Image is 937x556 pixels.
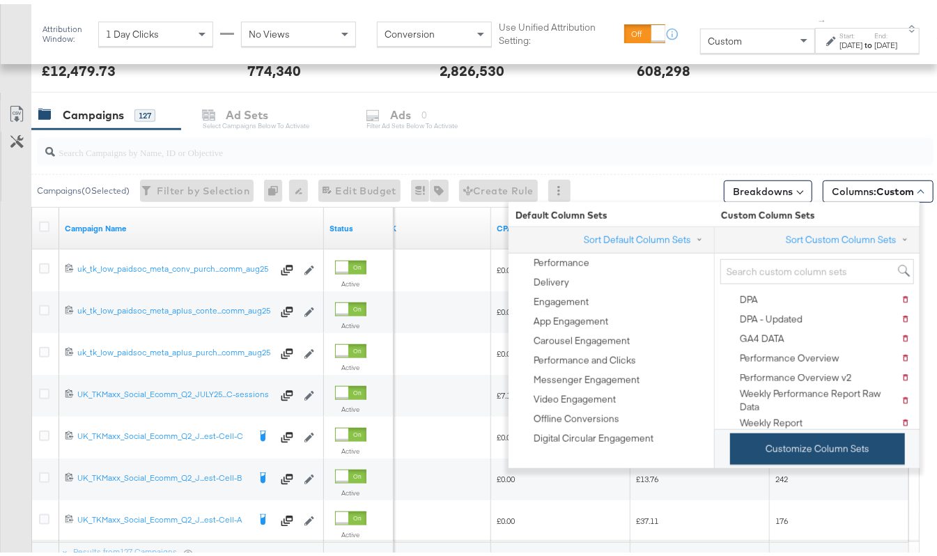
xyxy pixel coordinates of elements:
[335,317,366,326] label: Active
[534,350,636,363] div: Performance and Clicks
[77,259,272,270] div: uk_tk_low_paidsoc_meta_conv_purch...comm_aug25
[840,36,863,47] div: [DATE]
[740,367,852,380] div: Performance Overview v2
[534,369,640,383] div: Messenger Engagement
[77,468,248,482] a: UK_TKMaxx_Social_Ecomm_Q2_J...est-Cell-B
[63,103,124,119] div: Campaigns
[106,24,159,36] span: 1 Day Clicks
[42,56,116,77] div: £12,479.73
[708,31,742,43] span: Custom
[247,56,301,77] div: 774,340
[785,229,914,243] button: Sort Custom Column Sets
[509,205,714,218] span: Default Column Sets
[335,442,366,451] label: Active
[497,344,515,355] span: £0.00
[636,470,658,480] span: £13.76
[724,176,812,199] button: Breakdowns
[534,272,569,285] div: Delivery
[335,359,366,368] label: Active
[823,176,934,199] button: Columns:Custom
[330,219,388,230] a: Shows the current state of your Ad Campaign.
[77,343,272,354] div: uk_tk_low_paidsoc_meta_aplus_purch...comm_aug25
[816,15,830,20] span: ↑
[720,255,914,281] input: Search custom column sets
[497,219,637,230] a: CPA using total cost to client and GA4
[77,510,248,524] a: UK_TKMaxx_Social_Ecomm_Q2_J...est-Cell-A
[37,180,130,193] div: Campaigns ( 0 Selected)
[77,426,248,438] div: UK_TKMaxx_Social_Ecomm_Q2_J...est-Cell-C
[636,511,658,522] span: £37.11
[357,219,486,230] a: ASBOF
[832,180,914,194] span: Columns:
[335,275,366,284] label: Active
[775,511,788,522] span: 176
[534,291,589,304] div: Engagement
[583,229,708,243] button: Sort Default Column Sets
[534,252,589,265] div: Performance
[335,484,366,493] label: Active
[740,412,803,426] div: Weekly Report
[637,56,690,77] div: 608,298
[714,205,815,218] span: Custom Column Sets
[77,385,272,399] a: UK_TKMaxx_Social_Ecomm_Q2_JULY25...C-sessions
[77,385,272,396] div: UK_TKMaxx_Social_Ecomm_Q2_JULY25...C-sessions
[840,27,863,36] label: Start:
[77,468,248,479] div: UK_TKMaxx_Social_Ecomm_Q2_J...est-Cell-B
[534,330,630,343] div: Carousel Engagement
[497,428,515,438] span: £0.00
[863,36,875,46] strong: to
[499,17,619,43] label: Use Unified Attribution Setting:
[775,470,788,480] span: 242
[497,302,515,313] span: £0.00
[740,309,803,322] div: DPA - Updated
[65,219,318,230] a: Your campaign name.
[740,383,901,409] div: Weekly Performance Report Raw Data
[77,301,272,315] a: uk_tk_low_paidsoc_meta_aplus_conte...comm_aug25
[55,129,855,156] input: Search Campaigns by Name, ID or Objective
[497,511,515,522] span: £0.00
[42,20,91,40] div: Attribution Window:
[264,176,289,198] div: 0
[740,289,758,302] div: DPA
[534,389,616,402] div: Video Engagement
[740,328,784,341] div: GA4 DATA
[534,408,619,422] div: Offline Conversions
[77,301,272,312] div: uk_tk_low_paidsoc_meta_aplus_conte...comm_aug25
[77,343,272,357] a: uk_tk_low_paidsoc_meta_aplus_purch...comm_aug25
[77,510,248,521] div: UK_TKMaxx_Social_Ecomm_Q2_J...est-Cell-A
[77,426,248,440] a: UK_TKMaxx_Social_Ecomm_Q2_J...est-Cell-C
[497,261,515,271] span: £0.00
[730,429,905,461] button: Customize Column Sets
[875,27,898,36] label: End:
[335,526,366,535] label: Active
[134,105,155,118] div: 127
[740,348,839,361] div: Performance Overview
[385,24,435,36] span: Conversion
[497,470,515,480] span: £0.00
[534,311,608,324] div: App Engagement
[77,259,272,273] a: uk_tk_low_paidsoc_meta_conv_purch...comm_aug25
[249,24,290,36] span: No Views
[534,428,653,441] div: Digital Circular Engagement
[876,181,914,194] span: Custom
[875,36,898,47] div: [DATE]
[497,386,515,396] span: £7.17
[440,56,505,77] div: 2,826,530
[335,401,366,410] label: Active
